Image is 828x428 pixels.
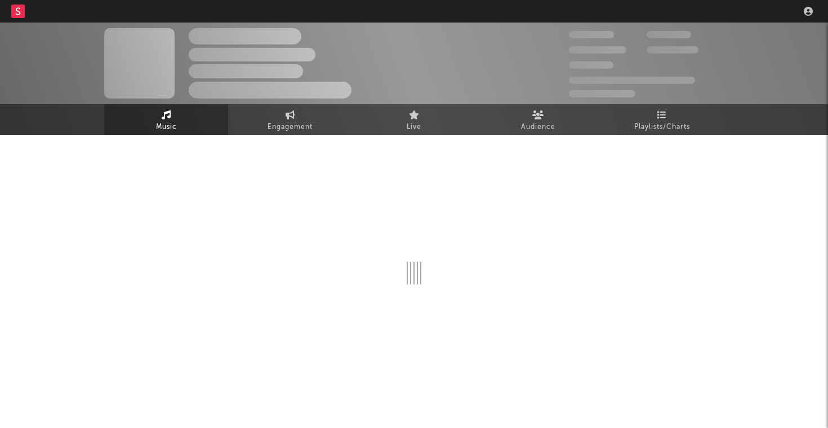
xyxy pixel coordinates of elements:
span: 100,000 [569,61,613,69]
a: Playlists/Charts [600,104,724,135]
a: Music [104,104,228,135]
span: Music [156,121,177,134]
a: Live [352,104,476,135]
span: 300,000 [569,31,614,38]
span: Playlists/Charts [634,121,690,134]
span: 50,000,000 [569,46,626,53]
span: 100,000 [647,31,691,38]
a: Audience [476,104,600,135]
span: Live [407,121,421,134]
span: Engagement [268,121,313,134]
span: 50,000,000 Monthly Listeners [569,77,695,84]
span: Jump Score: 85.0 [569,90,635,97]
span: Audience [521,121,555,134]
a: Engagement [228,104,352,135]
span: 1,000,000 [647,46,698,53]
